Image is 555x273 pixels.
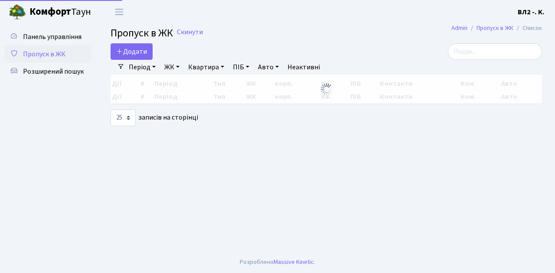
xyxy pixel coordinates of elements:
[185,60,228,75] a: Квартира
[513,23,542,33] li: Список
[161,60,183,75] a: ЖК
[9,3,26,21] img: logo.png
[111,26,173,41] span: Пропуск в ЖК
[23,32,82,42] span: Панель управління
[438,19,555,37] nav: breadcrumb
[23,67,84,76] span: Розширений пошук
[111,43,153,60] a: Додати
[284,60,323,75] a: Неактивні
[4,45,91,63] a: Пропуск в ЖК
[29,5,71,19] b: Комфорт
[229,60,253,75] a: ПІБ
[4,28,91,45] a: Панель управління
[240,257,315,267] div: Розроблено .
[177,28,203,36] a: Скинути
[518,7,545,17] a: ВЛ2 -. К.
[320,82,333,96] img: Обробка...
[29,5,91,19] span: Таун
[116,47,147,56] span: Додати
[4,63,91,80] a: Розширений пошук
[108,5,130,19] button: Переключити навігацію
[125,60,159,75] a: Період
[23,49,65,59] span: Пропуск в ЖК
[477,23,513,32] a: Пропуск в ЖК
[451,23,467,32] a: Admin
[274,257,314,266] a: Massive Kinetic
[448,43,542,60] input: Пошук...
[111,110,198,126] label: записів на сторінці
[255,60,282,75] a: Авто
[111,110,136,126] select: записів на сторінці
